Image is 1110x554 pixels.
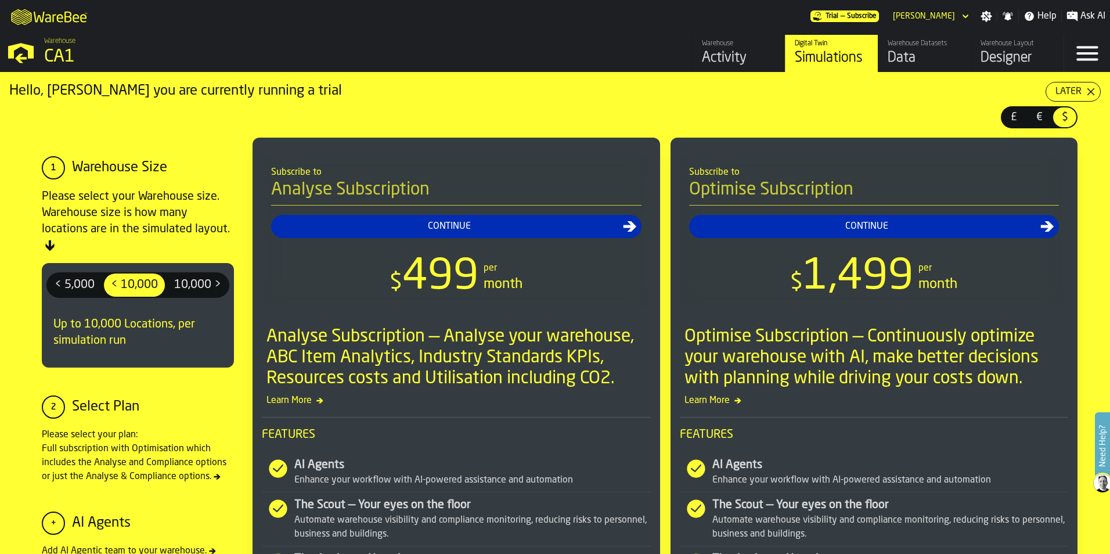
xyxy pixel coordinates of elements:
span: Help [1037,9,1057,23]
label: button-switch-multi-< 10,000 [103,272,166,298]
div: + [42,512,65,535]
button: button-Continue [271,215,642,238]
button: button-Later [1046,82,1101,102]
div: The Scout — Your eyes on the floor [294,497,651,513]
div: Warehouse Datasets [888,39,961,48]
div: Warehouse [702,39,776,48]
a: link-to-/wh/i/76e2a128-1b54-4d66-80d4-05ae4c277723/designer [971,35,1064,72]
span: $ [390,271,402,294]
div: Enhance your workflow with AI-powered assistance and automation [294,473,651,487]
div: Select Plan [72,398,139,416]
div: Up to 10,000 Locations, per simulation run [46,307,229,358]
div: thumb [1053,107,1076,127]
span: Ask AI [1080,9,1105,23]
span: — [841,12,845,20]
a: link-to-/wh/i/76e2a128-1b54-4d66-80d4-05ae4c277723/data [878,35,971,72]
label: button-toggle-Settings [976,10,997,22]
div: thumb [48,274,102,297]
div: thumb [104,274,165,297]
div: thumb [1028,107,1051,127]
div: Warehouse Layout [981,39,1054,48]
div: month [484,275,522,294]
span: < 10,000 [106,276,163,294]
span: 499 [402,257,479,298]
div: DropdownMenuValue-Jerry Johnson [888,9,971,23]
div: Continue [694,220,1041,233]
h4: Analyse Subscription [271,179,642,206]
span: < 5,000 [50,276,99,294]
div: Continue [276,220,623,233]
span: Learn More [262,394,651,408]
div: Warehouse Size [72,159,167,177]
div: 2 [42,395,65,419]
div: Activity [702,49,776,67]
label: Need Help? [1096,413,1109,479]
div: AI Agents [712,457,1069,473]
div: 1 [42,156,65,179]
span: 1,499 [803,257,914,298]
a: link-to-/wh/i/76e2a128-1b54-4d66-80d4-05ae4c277723/feed/ [692,35,785,72]
span: Features [262,427,651,443]
h4: Optimise Subscription [689,179,1059,206]
div: Analyse Subscription — Analyse your warehouse, ABC Item Analytics, Industry Standards KPIs, Resou... [266,326,651,389]
div: Please select your plan: Full subscription with Optimisation which includes the Analyse and Compl... [42,428,234,484]
div: DropdownMenuValue-Jerry Johnson [893,12,955,21]
label: button-toggle-Ask AI [1062,9,1110,23]
span: 10,000 > [170,276,226,294]
span: $ [790,271,803,294]
div: Designer [981,49,1054,67]
div: The Scout — Your eyes on the floor [712,497,1069,513]
div: Later [1051,85,1086,99]
a: link-to-/wh/i/76e2a128-1b54-4d66-80d4-05ae4c277723/pricing/ [810,10,879,22]
div: AI Agents [294,457,651,473]
div: Automate warehouse visibility and compliance monitoring, reducing risks to personnel, business an... [294,513,651,541]
div: CA1 [44,46,358,67]
div: Data [888,49,961,67]
div: thumb [1002,107,1025,127]
label: button-toggle-Notifications [997,10,1018,22]
div: Subscribe to [271,166,642,179]
div: thumb [167,274,228,297]
label: button-toggle-Help [1019,9,1061,23]
div: Menu Subscription [810,10,879,22]
div: Hello, [PERSON_NAME] you are currently running a trial [9,82,1046,100]
label: button-switch-multi-€ [1026,106,1052,128]
div: per [484,261,497,275]
span: £ [1004,110,1023,125]
div: Optimise Subscription — Continuously optimize your warehouse with AI, make better decisions with ... [684,326,1069,389]
span: Learn More [680,394,1069,408]
span: Trial [826,12,838,20]
div: Digital Twin [795,39,868,48]
div: Simulations [795,49,868,67]
label: button-toggle-Menu [1064,35,1110,72]
div: Enhance your workflow with AI-powered assistance and automation [712,473,1069,487]
span: € [1030,110,1048,125]
span: $ [1055,110,1074,125]
div: per [918,261,932,275]
div: month [918,275,957,294]
span: Features [680,427,1069,443]
span: Subscribe [847,12,877,20]
div: Subscribe to [689,166,1059,179]
label: button-switch-multi-£ [1001,106,1026,128]
div: AI Agents [72,514,131,533]
button: button-Continue [689,215,1059,238]
div: Please select your Warehouse size. Warehouse size is how many locations are in the simulated layout. [42,189,234,254]
label: button-switch-multi-< 5,000 [46,272,103,298]
label: button-switch-multi-10,000 > [166,272,229,298]
label: button-switch-multi-$ [1052,106,1077,128]
span: Warehouse [44,37,75,45]
div: Automate warehouse visibility and compliance monitoring, reducing risks to personnel, business an... [712,513,1069,541]
a: link-to-/wh/i/76e2a128-1b54-4d66-80d4-05ae4c277723/simulations [785,35,878,72]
